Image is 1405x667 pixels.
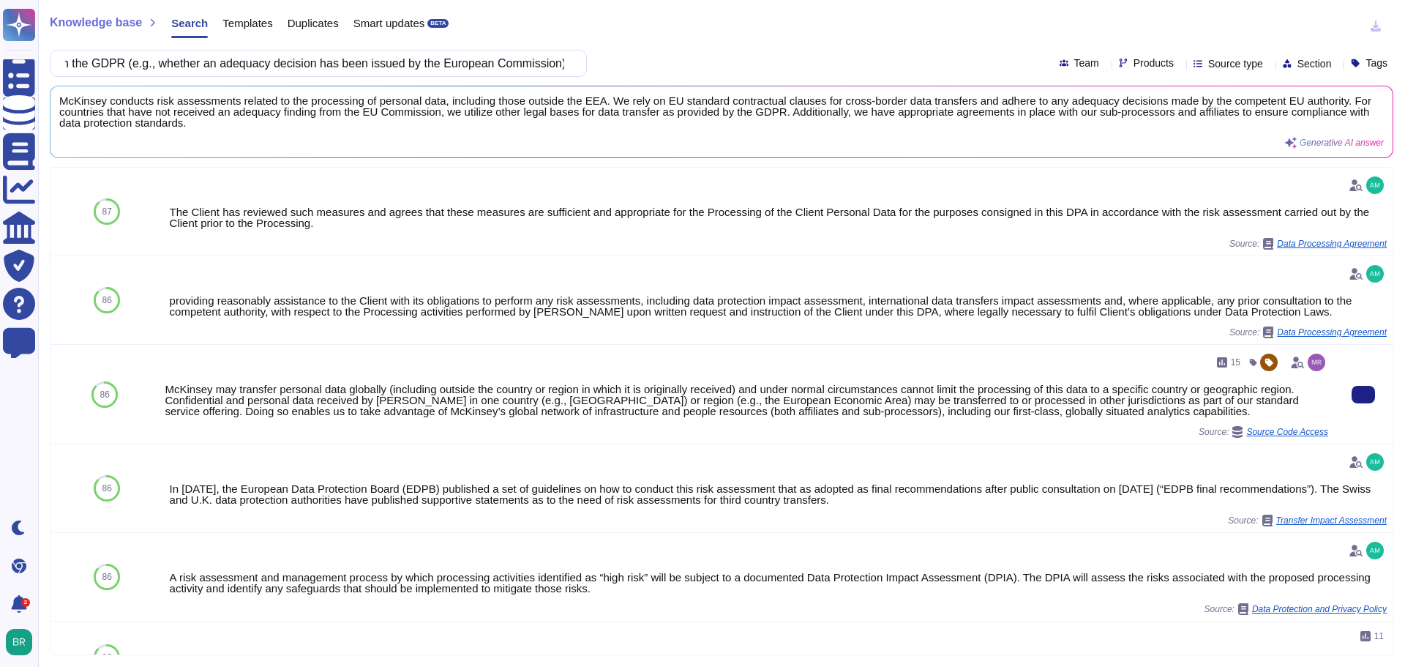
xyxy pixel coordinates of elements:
span: Knowledge base [50,17,142,29]
div: In [DATE], the European Data Protection Board (EDPB) published a set of guidelines on how to cond... [170,483,1387,505]
span: Products [1134,58,1174,68]
span: Data Processing Agreement [1277,239,1387,248]
span: 86 [102,484,112,493]
div: BETA [427,19,449,28]
div: A risk assessment and management process by which processing activities identified as “high risk”... [170,572,1387,594]
img: user [1366,265,1384,283]
button: user [3,626,42,658]
span: Source: [1228,515,1387,526]
span: 87 [102,207,112,216]
img: user [1366,176,1384,194]
span: Search [171,18,208,29]
span: Source: [1204,603,1387,615]
div: 2 [21,598,30,607]
span: Duplicates [288,18,339,29]
span: Transfer Impact Assessment [1276,516,1387,525]
div: The Client has reviewed such measures and agrees that these measures are sufficient and appropria... [170,206,1387,228]
span: Source: [1229,327,1387,338]
span: Source type [1208,59,1263,69]
span: Smart updates [353,18,425,29]
img: user [1366,542,1384,559]
span: Data Processing Agreement [1277,328,1387,337]
span: Generative AI answer [1300,138,1384,147]
span: 86 [102,653,112,662]
span: Tags [1365,58,1387,68]
span: Data Protection and Privacy Policy [1252,605,1387,614]
span: Source: [1199,426,1328,438]
span: 86 [102,573,112,581]
div: providing reasonably assistance to the Client with its obligations to perform any risk assessment... [170,295,1387,317]
span: 86 [102,296,112,305]
span: McKinsey conducts risk assessments related to the processing of personal data, including those ou... [59,95,1384,128]
input: Search a question or template... [58,51,572,76]
img: user [1308,354,1325,371]
img: user [6,629,32,655]
img: user [1366,453,1384,471]
div: McKinsey may transfer personal data globally (including outside the country or region in which it... [165,384,1328,417]
span: Source Code Access [1246,428,1328,436]
span: Team [1074,58,1099,68]
span: 11 [1374,632,1384,641]
span: Templates [222,18,272,29]
span: Source: [1229,238,1387,250]
span: Section [1297,59,1332,69]
span: 15 [1231,358,1240,367]
span: 86 [100,390,110,399]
